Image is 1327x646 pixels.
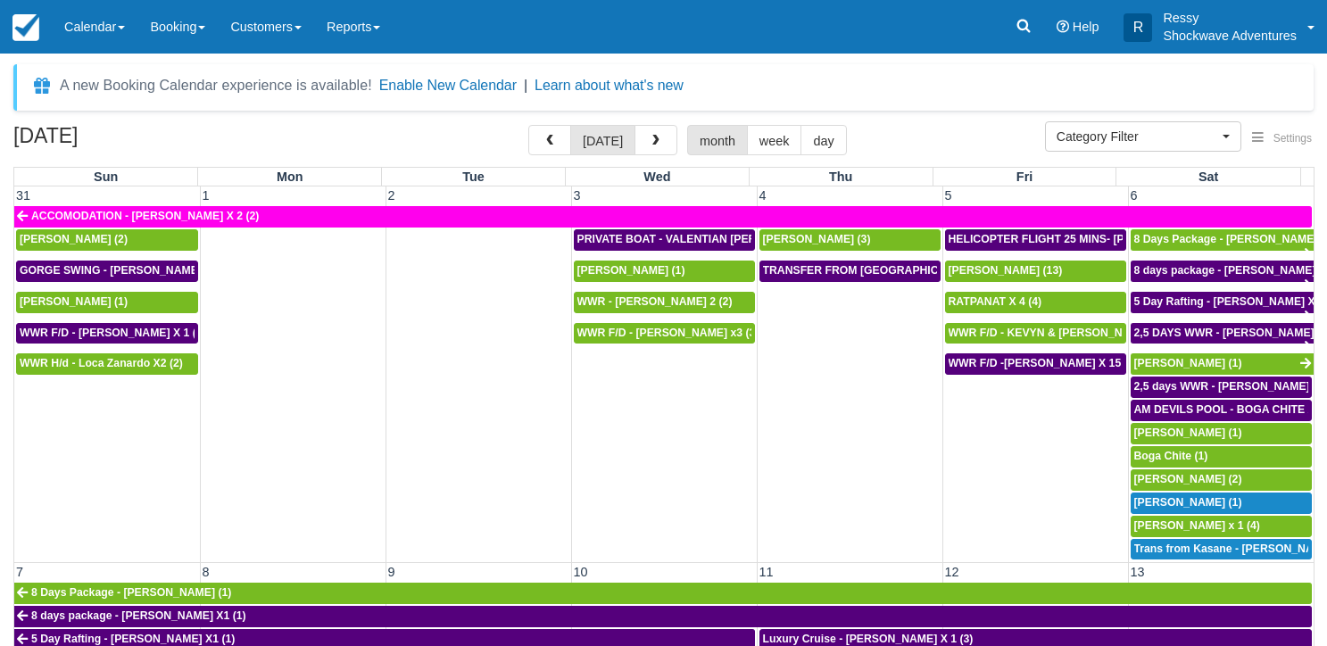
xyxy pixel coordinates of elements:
a: WWR F/D -[PERSON_NAME] X 15 (15) [945,353,1126,375]
span: [PERSON_NAME] (2) [1134,473,1242,485]
span: [PERSON_NAME] (2) [20,233,128,245]
a: [PERSON_NAME] (2) [1131,469,1313,491]
i: Help [1057,21,1069,33]
div: A new Booking Calendar experience is available! [60,75,372,96]
a: [PERSON_NAME] (1) [1131,493,1313,514]
span: Tue [462,170,485,184]
span: Sun [94,170,118,184]
a: [PERSON_NAME] (3) [759,229,941,251]
a: [PERSON_NAME] (1) [16,292,198,313]
span: 9 [386,565,397,579]
span: Fri [1016,170,1033,184]
span: GORGE SWING - [PERSON_NAME] X 2 (2) [20,264,237,277]
span: 12 [943,565,961,579]
span: PRIVATE BOAT - VALENTIAN [PERSON_NAME] X 4 (4) [577,233,858,245]
button: week [747,125,802,155]
span: 13 [1129,565,1147,579]
a: 8 days package - [PERSON_NAME] X1 (1) [14,606,1312,627]
a: [PERSON_NAME] (1) [1131,423,1313,444]
p: Ressy [1163,9,1297,27]
span: Category Filter [1057,128,1218,145]
a: Learn about what's new [535,78,684,93]
span: WWR F/D - KEVYN & [PERSON_NAME] 2 (2) [949,327,1176,339]
button: Settings [1241,126,1323,152]
span: 8 Days Package - [PERSON_NAME] (1) [31,586,231,599]
a: ACCOMODATION - [PERSON_NAME] X 2 (2) [14,206,1312,228]
span: 6 [1129,188,1140,203]
a: [PERSON_NAME] (1) [1131,353,1315,375]
span: 5 Day Rafting - [PERSON_NAME] X1 (1) [31,633,235,645]
a: [PERSON_NAME] (1) [574,261,755,282]
div: R [1124,13,1152,42]
span: WWR - [PERSON_NAME] 2 (2) [577,295,733,308]
button: month [687,125,748,155]
span: 11 [758,565,775,579]
a: WWR F/D - [PERSON_NAME] x3 (3) [574,323,755,344]
a: WWR - [PERSON_NAME] 2 (2) [574,292,755,313]
span: [PERSON_NAME] x 1 (4) [1134,519,1260,532]
a: AM DEVILS POOL - BOGA CHITE X 1 (1) [1131,400,1313,421]
span: RATPANAT X 4 (4) [949,295,1042,308]
a: [PERSON_NAME] (2) [16,229,198,251]
span: | [524,78,527,93]
span: WWR H/d - Loca Zanardo X2 (2) [20,357,183,369]
span: WWR F/D - [PERSON_NAME] X 1 (1) [20,327,206,339]
span: Thu [829,170,852,184]
a: 8 Days Package - [PERSON_NAME] (1) [14,583,1312,604]
span: 8 days package - [PERSON_NAME] X1 (1) [31,609,246,622]
a: [PERSON_NAME] (13) [945,261,1126,282]
span: 31 [14,188,32,203]
a: RATPANAT X 4 (4) [945,292,1126,313]
a: Trans from Kasane - [PERSON_NAME] X4 (4) [1131,539,1313,560]
button: Category Filter [1045,121,1241,152]
a: 8 Days Package - [PERSON_NAME] (1) [1131,229,1315,251]
span: [PERSON_NAME] (1) [20,295,128,308]
a: WWR H/d - Loca Zanardo X2 (2) [16,353,198,375]
span: HELICOPTER FLIGHT 25 MINS- [PERSON_NAME] X1 (1) [949,233,1238,245]
span: 2 [386,188,397,203]
span: 1 [201,188,211,203]
button: Enable New Calendar [379,77,517,95]
span: Boga Chite (1) [1134,450,1208,462]
span: Settings [1273,132,1312,145]
span: 7 [14,565,25,579]
span: 10 [572,565,590,579]
a: [PERSON_NAME] x 1 (4) [1131,516,1313,537]
span: Wed [643,170,670,184]
a: WWR F/D - [PERSON_NAME] X 1 (1) [16,323,198,344]
span: 3 [572,188,583,203]
button: day [800,125,846,155]
h2: [DATE] [13,125,239,158]
a: PRIVATE BOAT - VALENTIAN [PERSON_NAME] X 4 (4) [574,229,755,251]
span: 4 [758,188,768,203]
span: Sat [1198,170,1218,184]
a: 2,5 DAYS WWR - [PERSON_NAME] X1 (1) [1131,323,1315,344]
span: [PERSON_NAME] (1) [1134,496,1242,509]
span: [PERSON_NAME] (1) [1134,357,1242,369]
p: Shockwave Adventures [1163,27,1297,45]
span: [PERSON_NAME] (1) [577,264,685,277]
a: TRANSFER FROM [GEOGRAPHIC_DATA] TO VIC FALLS - [PERSON_NAME] X 1 (1) [759,261,941,282]
a: 8 days package - [PERSON_NAME] X1 (1) [1131,261,1315,282]
span: TRANSFER FROM [GEOGRAPHIC_DATA] TO VIC FALLS - [PERSON_NAME] X 1 (1) [763,264,1191,277]
span: Help [1073,20,1099,34]
span: WWR F/D -[PERSON_NAME] X 15 (15) [949,357,1144,369]
a: 5 Day Rafting - [PERSON_NAME] X1 (1) [1131,292,1315,313]
a: GORGE SWING - [PERSON_NAME] X 2 (2) [16,261,198,282]
span: WWR F/D - [PERSON_NAME] x3 (3) [577,327,759,339]
a: HELICOPTER FLIGHT 25 MINS- [PERSON_NAME] X1 (1) [945,229,1126,251]
span: [PERSON_NAME] (13) [949,264,1063,277]
button: [DATE] [570,125,635,155]
a: WWR F/D - KEVYN & [PERSON_NAME] 2 (2) [945,323,1126,344]
span: [PERSON_NAME] (3) [763,233,871,245]
img: checkfront-main-nav-mini-logo.png [12,14,39,41]
span: [PERSON_NAME] (1) [1134,427,1242,439]
span: Mon [277,170,303,184]
a: 2,5 days WWR - [PERSON_NAME] X2 (2) [1131,377,1313,398]
a: Boga Chite (1) [1131,446,1313,468]
span: Luxury Cruise - [PERSON_NAME] X 1 (3) [763,633,974,645]
span: ACCOMODATION - [PERSON_NAME] X 2 (2) [31,210,259,222]
span: 8 [201,565,211,579]
span: 5 [943,188,954,203]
